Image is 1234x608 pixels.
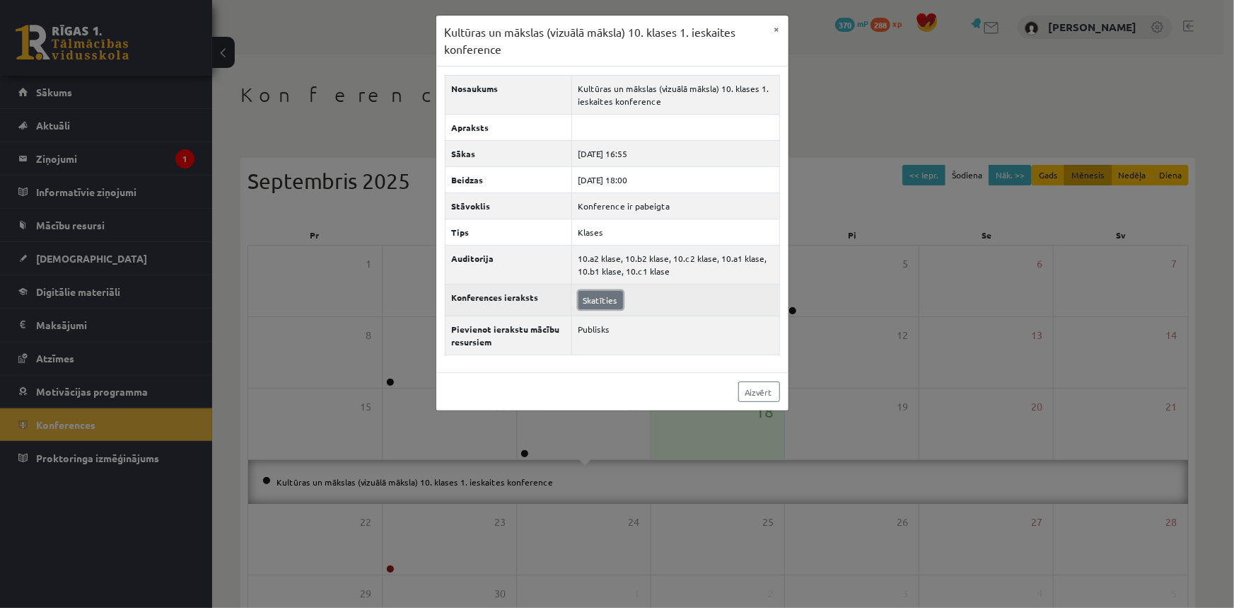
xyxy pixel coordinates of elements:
td: Publisks [571,316,779,355]
h3: Kultūras un mākslas (vizuālā māksla) 10. klases 1. ieskaites konference [445,24,766,57]
th: Nosaukums [445,76,571,115]
th: Konferences ieraksts [445,285,571,316]
td: Kultūras un mākslas (vizuālā māksla) 10. klases 1. ieskaites konference [571,76,779,115]
th: Apraksts [445,115,571,141]
td: Konference ir pabeigta [571,193,779,219]
a: Skatīties [578,291,623,309]
td: Klases [571,219,779,246]
a: Aizvērt [738,382,780,402]
th: Pievienot ierakstu mācību resursiem [445,316,571,355]
th: Stāvoklis [445,193,571,219]
th: Auditorija [445,246,571,285]
td: [DATE] 18:00 [571,167,779,193]
th: Beidzas [445,167,571,193]
th: Sākas [445,141,571,167]
th: Tips [445,219,571,246]
td: 10.a2 klase, 10.b2 klase, 10.c2 klase, 10.a1 klase, 10.b1 klase, 10.c1 klase [571,246,779,285]
button: × [766,16,788,42]
td: [DATE] 16:55 [571,141,779,167]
